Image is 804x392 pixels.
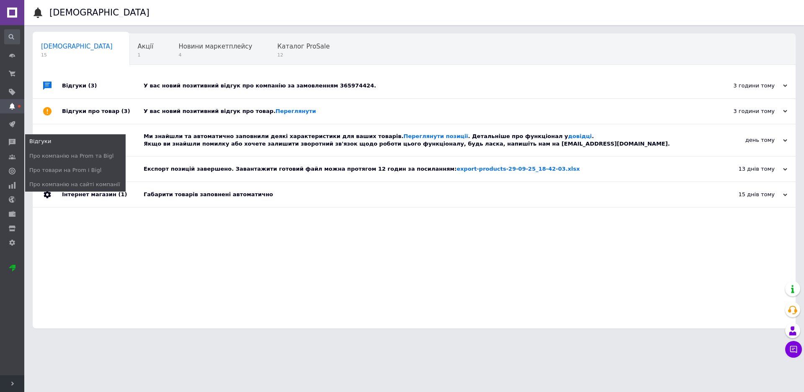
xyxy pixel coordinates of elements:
div: У вас новий позитивний відгук про компанію за замовленням 365974424. [144,82,703,90]
div: Зміни в контенті [62,124,144,156]
span: Про товари на Prom і Bigl [29,167,101,174]
span: 12 [277,52,330,58]
div: 3 години тому [703,82,787,90]
span: Про компанію на сайті компанії [29,181,120,188]
span: Про компанію на Prom та Bigl [29,152,113,160]
div: Експорт позицій завершено. Завантажити готовий файл можна протягом 12 годин за посиланням: [144,165,703,173]
button: Чат з покупцем [785,341,802,358]
span: Новини маркетплейсу [178,43,252,50]
div: У вас новий позитивний відгук про товар. [144,108,703,115]
a: Про компанію на сайті компанії [25,177,126,192]
span: (3) [88,82,97,89]
div: Відгуки [62,73,144,98]
span: (3) [121,108,130,114]
h1: [DEMOGRAPHIC_DATA] [49,8,149,18]
span: Каталог ProSale [277,43,330,50]
div: 15 днів тому [703,191,787,198]
div: 3 години тому [703,108,787,115]
a: Переглянути позиції [404,133,468,139]
div: Інтернет магазин [62,182,144,207]
div: Відгуки про товар [62,99,144,124]
a: Про компанію на Prom та Bigl [25,149,126,163]
span: 4 [178,52,252,58]
div: Ми знайшли та автоматично заповнили деякі характеристики для ваших товарів. . Детальніше про функ... [144,133,703,148]
div: Габарити товарів заповнені автоматично [144,191,703,198]
span: 15 [41,52,113,58]
span: [DEMOGRAPHIC_DATA] [41,43,113,50]
span: Відгуки [29,138,51,145]
a: export-products-29-09-25_18-42-03.xlsx [456,166,580,172]
a: довідці [568,133,592,139]
a: Переглянути [276,108,316,114]
a: Про товари на Prom і Bigl [25,163,126,177]
div: день тому [703,136,787,144]
div: 13 днів тому [703,165,787,173]
span: Акції [138,43,154,50]
span: 1 [138,52,154,58]
span: (1) [118,191,127,197]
